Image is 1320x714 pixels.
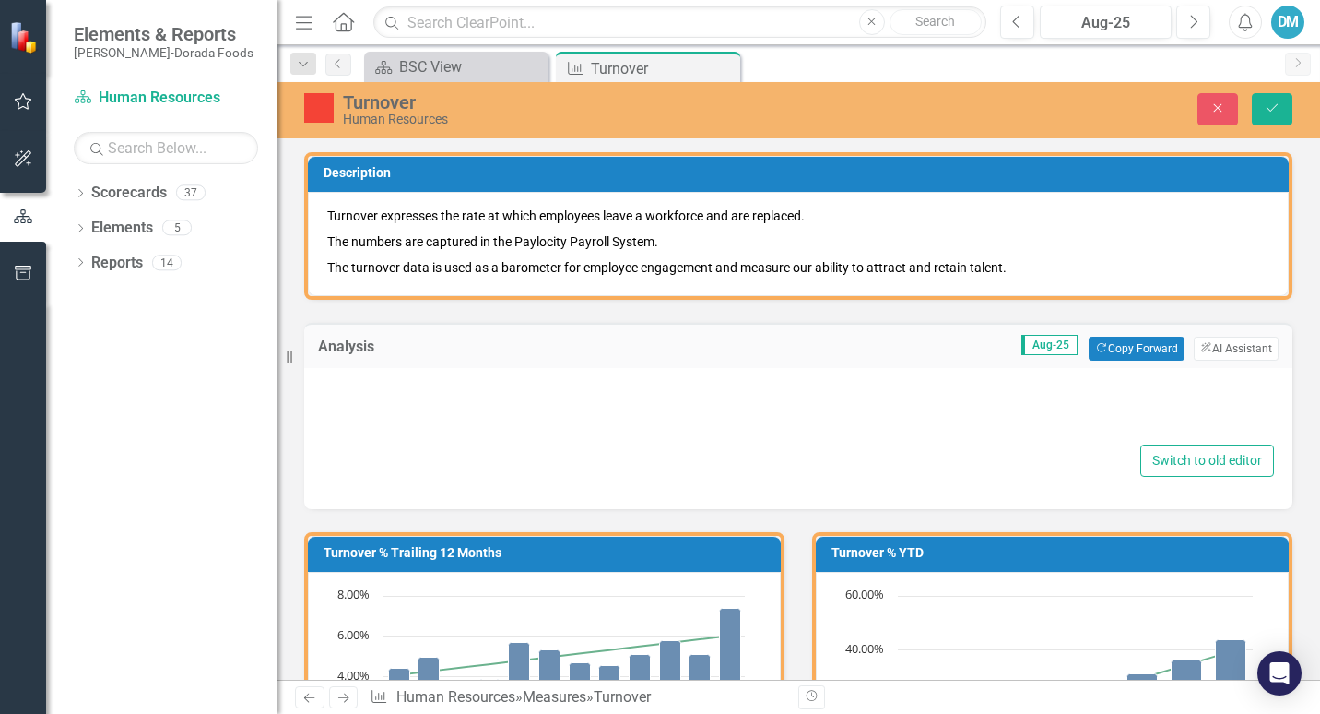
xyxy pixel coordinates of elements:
a: Elements [91,218,153,239]
a: Human Resources [396,688,515,706]
a: BSC View [369,55,544,78]
button: AI Assistant [1194,337,1279,361]
h3: Turnover % YTD [831,546,1279,560]
div: Open Intercom Messenger [1257,651,1302,696]
div: Turnover [343,92,848,113]
a: Measures [523,688,586,706]
button: Aug-25 [1040,6,1172,39]
p: Turnover expresses the rate at which employees leave a workforce and are replaced. [327,207,1269,229]
input: Search Below... [74,132,258,164]
h3: Analysis [318,339,490,355]
button: Switch to old editor [1140,445,1274,477]
p: The turnover data is used as a barometer for employee engagement and measure our ability to attra... [327,255,1269,277]
div: Turnover [594,688,651,706]
span: Aug-25 [1021,335,1078,355]
input: Search ClearPoint... [373,6,986,39]
span: Elements & Reports [74,23,253,45]
img: ClearPoint Strategy [9,21,41,54]
text: 4.00% [337,667,370,684]
h3: Turnover % Trailing 12 Months [324,546,772,560]
div: 5 [162,220,192,236]
text: 8.00% [337,586,370,602]
a: Reports [91,253,143,274]
text: 60.00% [845,586,884,602]
div: Turnover [591,57,736,80]
div: Aug-25 [1046,12,1165,34]
h3: Description [324,166,1279,180]
p: The numbers are captured in the Paylocity Payroll System. [327,229,1269,255]
a: Human Resources [74,88,258,109]
img: Below Plan [304,93,334,123]
div: Human Resources [343,113,848,126]
div: 37 [176,185,206,201]
button: Copy Forward [1089,337,1184,361]
text: 40.00% [845,640,884,657]
text: 6.00% [337,626,370,643]
button: Search [890,9,982,35]
small: [PERSON_NAME]-Dorada Foods [74,45,253,60]
span: Search [915,14,955,29]
a: Scorecards [91,183,167,204]
div: 14 [152,255,182,270]
div: » » [370,687,784,708]
div: BSC View [399,55,544,78]
button: DM [1271,6,1304,39]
